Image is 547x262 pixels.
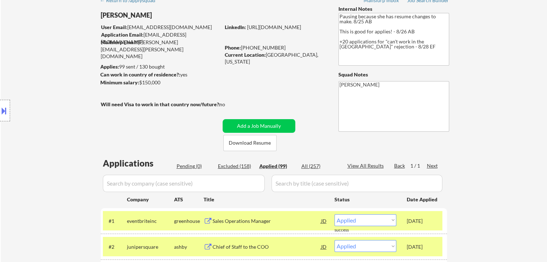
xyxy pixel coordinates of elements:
a: [URL][DOMAIN_NAME] [247,24,301,30]
div: $150,000 [100,79,220,86]
div: Company [127,196,174,203]
div: ATS [174,196,204,203]
div: Squad Notes [338,71,449,78]
div: #1 [109,217,121,225]
div: 99 sent / 130 bought [100,63,220,70]
strong: Phone: [225,45,241,51]
div: [EMAIL_ADDRESS][DOMAIN_NAME] [101,31,220,45]
div: Chief of Staff to the COO [213,243,321,251]
div: #2 [109,243,121,251]
div: [PHONE_NUMBER] [225,44,327,51]
button: Download Resume [223,135,277,151]
strong: Will need Visa to work in that country now/future?: [101,101,220,107]
div: junipersquare [127,243,174,251]
div: [DATE] [407,243,438,251]
div: eventbriteinc [127,217,174,225]
div: Applications [103,159,174,168]
div: [PERSON_NAME] [101,11,249,20]
div: Sales Operations Manager [213,217,321,225]
div: [PERSON_NAME][EMAIL_ADDRESS][PERSON_NAME][DOMAIN_NAME] [101,39,220,60]
input: Search by company (case sensitive) [103,175,265,192]
div: All (257) [301,163,337,170]
div: greenhouse [174,217,204,225]
div: no [219,101,240,108]
div: Date Applied [407,196,438,203]
strong: Can work in country of residence?: [100,71,180,78]
strong: LinkedIn: [225,24,246,30]
div: View All Results [347,162,386,169]
div: [EMAIL_ADDRESS][DOMAIN_NAME] [101,24,220,31]
strong: Current Location: [225,52,266,58]
div: ashby [174,243,204,251]
div: Excluded (158) [218,163,254,170]
div: Internal Notes [338,5,449,13]
div: [DATE] [407,217,438,225]
div: JD [320,214,328,227]
div: Applied (99) [259,163,295,170]
div: Next [427,162,438,169]
strong: User Email: [101,24,127,30]
strong: Application Email: [101,32,143,38]
strong: Mailslurp Email: [101,39,138,45]
div: JD [320,240,328,253]
div: 1 / 1 [410,162,427,169]
div: Status [334,193,396,206]
div: yes [100,71,218,78]
div: Pending (0) [177,163,213,170]
div: Title [204,196,328,203]
div: [GEOGRAPHIC_DATA], [US_STATE] [225,51,327,65]
button: Add a Job Manually [223,119,295,133]
div: success [334,227,363,233]
div: Back [394,162,406,169]
input: Search by title (case sensitive) [272,175,442,192]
